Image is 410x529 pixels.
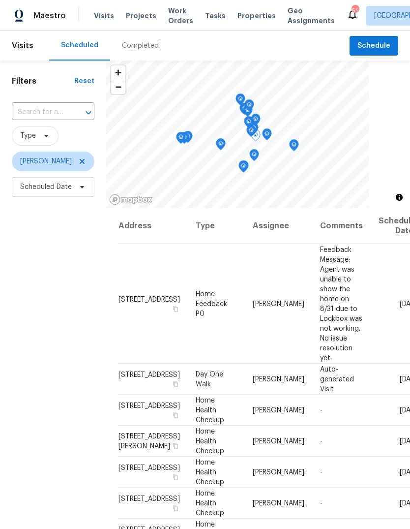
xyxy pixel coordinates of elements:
th: Comments [312,208,371,244]
div: 51 [351,6,358,16]
span: Maestro [33,11,66,21]
span: [PERSON_NAME] [253,437,304,444]
span: [PERSON_NAME] [253,468,304,475]
span: [STREET_ADDRESS] [118,402,180,409]
span: Projects [126,11,156,21]
span: Feedback Message: Agent was unable to show the home on 8/31 due to Lockbox was not working. No is... [320,246,362,361]
div: Map marker [249,123,259,138]
span: Type [20,131,36,141]
div: Map marker [240,103,250,118]
span: - [320,406,322,413]
div: Map marker [183,131,193,146]
div: Map marker [238,160,248,176]
span: [STREET_ADDRESS] [118,296,180,303]
h1: Filters [12,76,74,86]
span: [STREET_ADDRESS][PERSON_NAME] [118,433,180,449]
span: - [320,437,322,444]
span: - [320,468,322,475]
span: Scheduled Date [20,182,72,192]
button: Open [82,106,95,120]
span: Home Health Checkup [196,397,224,423]
th: Assignee [245,208,312,244]
button: Zoom out [111,80,125,94]
div: Map marker [251,114,261,129]
span: Home Feedback P0 [196,290,227,317]
a: Mapbox homepage [109,194,152,205]
button: Copy Address [171,503,180,512]
span: Auto-generated Visit [320,366,354,392]
div: Reset [74,76,94,86]
span: Work Orders [168,6,193,26]
span: Tasks [205,12,226,19]
div: Map marker [243,105,253,120]
div: Map marker [235,93,245,109]
button: Copy Address [171,379,180,388]
span: [PERSON_NAME] [253,375,304,382]
th: Address [118,208,188,244]
span: Home Health Checkup [196,459,224,485]
div: Map marker [239,103,249,118]
th: Type [188,208,245,244]
span: [PERSON_NAME] [253,300,304,307]
button: Copy Address [171,410,180,419]
span: Visits [94,11,114,21]
div: Map marker [289,139,299,155]
span: Home Health Checkup [196,428,224,454]
span: [STREET_ADDRESS] [118,464,180,471]
div: Scheduled [61,40,98,50]
div: Map marker [249,149,259,164]
button: Copy Address [171,472,180,481]
button: Zoom in [111,65,125,80]
button: Schedule [350,36,398,56]
span: Visits [12,35,33,57]
div: Map marker [246,125,256,140]
span: [STREET_ADDRESS] [118,371,180,378]
span: [PERSON_NAME] [253,499,304,506]
button: Copy Address [171,304,180,313]
span: Geo Assignments [288,6,335,26]
div: Map marker [216,138,226,154]
div: Map marker [176,132,186,147]
span: Day One Walk [196,371,223,387]
span: Schedule [357,40,390,52]
canvas: Map [106,61,369,208]
span: [STREET_ADDRESS] [118,495,180,502]
span: Properties [237,11,276,21]
span: - [320,499,322,506]
div: Map marker [244,116,254,131]
span: Toggle attribution [396,192,402,203]
button: Toggle attribution [393,191,405,203]
span: Home Health Checkup [196,490,224,516]
span: [PERSON_NAME] [253,406,304,413]
button: Copy Address [171,441,180,450]
input: Search for an address... [12,105,67,120]
div: Completed [122,41,159,51]
div: Map marker [262,128,272,144]
div: Map marker [244,99,254,115]
span: [PERSON_NAME] [20,156,72,166]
